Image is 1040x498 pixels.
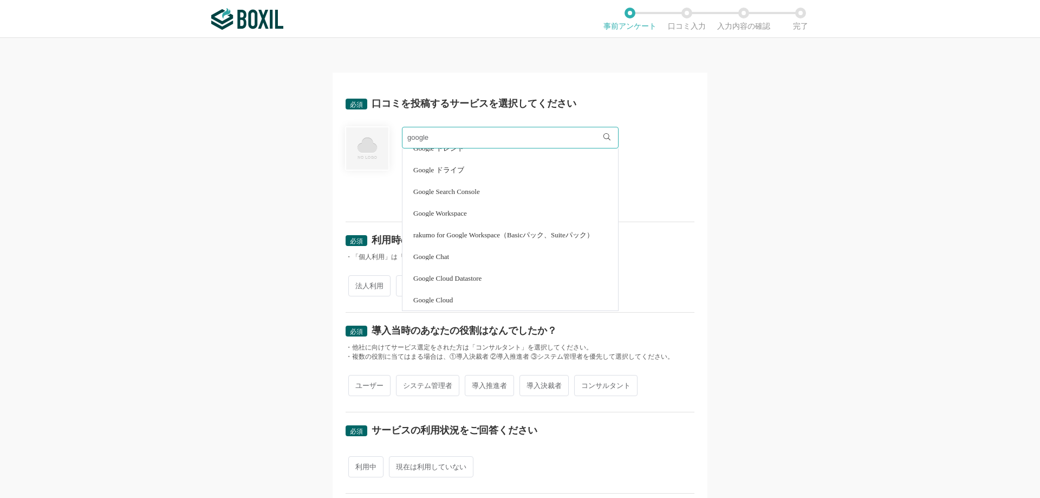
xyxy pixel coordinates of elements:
span: 必須 [350,328,363,335]
div: ・他社に向けてサービス選定をされた方は「コンサルタント」を選択してください。 [346,343,694,352]
span: rakumo for Google Workspace（Basicパック、Suiteパック） [413,231,594,238]
span: 必須 [350,428,363,435]
span: Google Cloud [413,296,453,303]
span: 個人利用 [396,275,438,296]
div: 口コミを投稿するサービスを選択してください [372,99,576,108]
span: Google Workspace [413,210,467,217]
li: 口コミ入力 [658,8,715,30]
div: 導入当時のあなたの役割はなんでしたか？ [372,326,557,335]
span: Google Cloud Datastore [413,275,482,282]
li: 完了 [772,8,829,30]
div: 利用時の形態は何でしたか？ [372,235,498,245]
span: 必須 [350,237,363,245]
span: 現在は利用していない [389,456,473,477]
li: 事前アンケート [601,8,658,30]
span: Google Chat [413,253,449,260]
span: Google Search Console [413,188,480,195]
span: 法人利用 [348,275,391,296]
span: システム管理者 [396,375,459,396]
input: サービス名で検索 [402,127,619,148]
span: 利用中 [348,456,383,477]
span: ユーザー [348,375,391,396]
div: ・複数の役割に当てはまる場合は、①導入決裁者 ②導入推進者 ③システム管理者を優先して選択してください。 [346,352,694,361]
span: Google ドライブ [413,166,464,173]
span: 導入推進者 [465,375,514,396]
img: ボクシルSaaS_ロゴ [211,8,283,30]
div: ・「個人利用」は「個人事業主」として利用した場合にのみ選択してください。 [346,253,694,262]
span: コンサルタント [574,375,638,396]
li: 入力内容の確認 [715,8,772,30]
span: 必須 [350,101,363,108]
span: 導入決裁者 [519,375,569,396]
div: サービスの利用状況をご回答ください [372,425,537,435]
